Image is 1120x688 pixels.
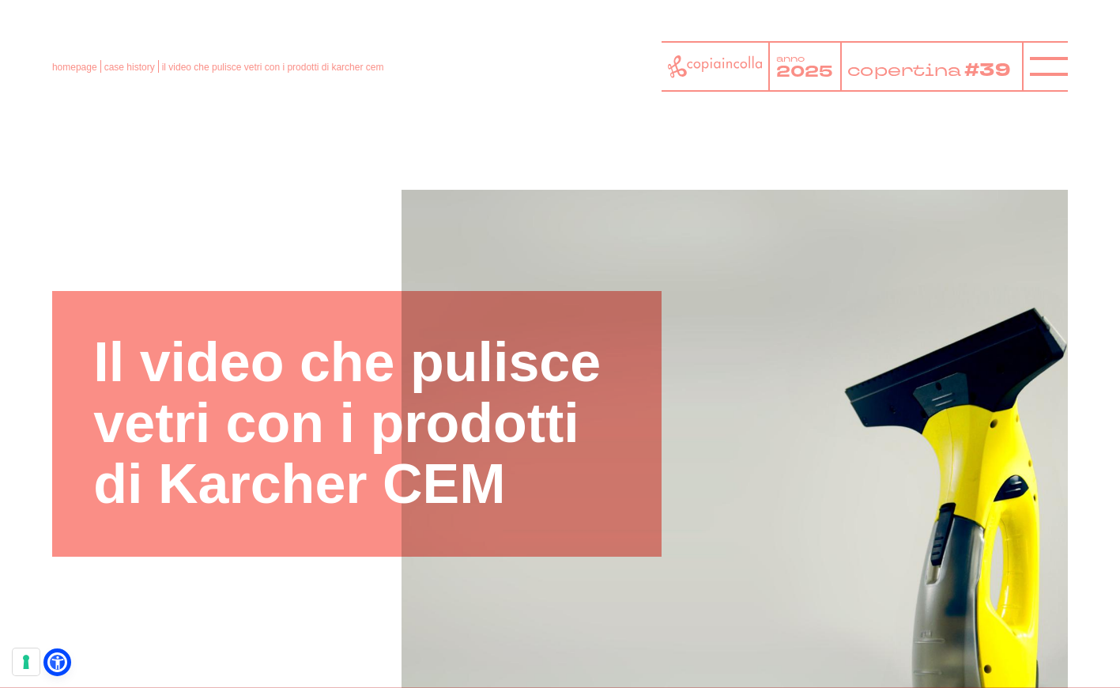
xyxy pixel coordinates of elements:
a: case history [104,62,155,73]
tspan: copertina [847,59,965,81]
tspan: 2025 [776,61,833,82]
button: Le tue preferenze relative al consenso per le tecnologie di tracciamento [13,648,40,675]
a: homepage [52,62,97,73]
tspan: anno [776,52,805,65]
a: Open Accessibility Menu [47,652,67,672]
tspan: #39 [968,58,1016,83]
h1: Il video che pulisce vetri con i prodotti di Karcher CEM [93,332,620,515]
span: il video che pulisce vetri con i prodotti di karcher cem [162,62,384,73]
